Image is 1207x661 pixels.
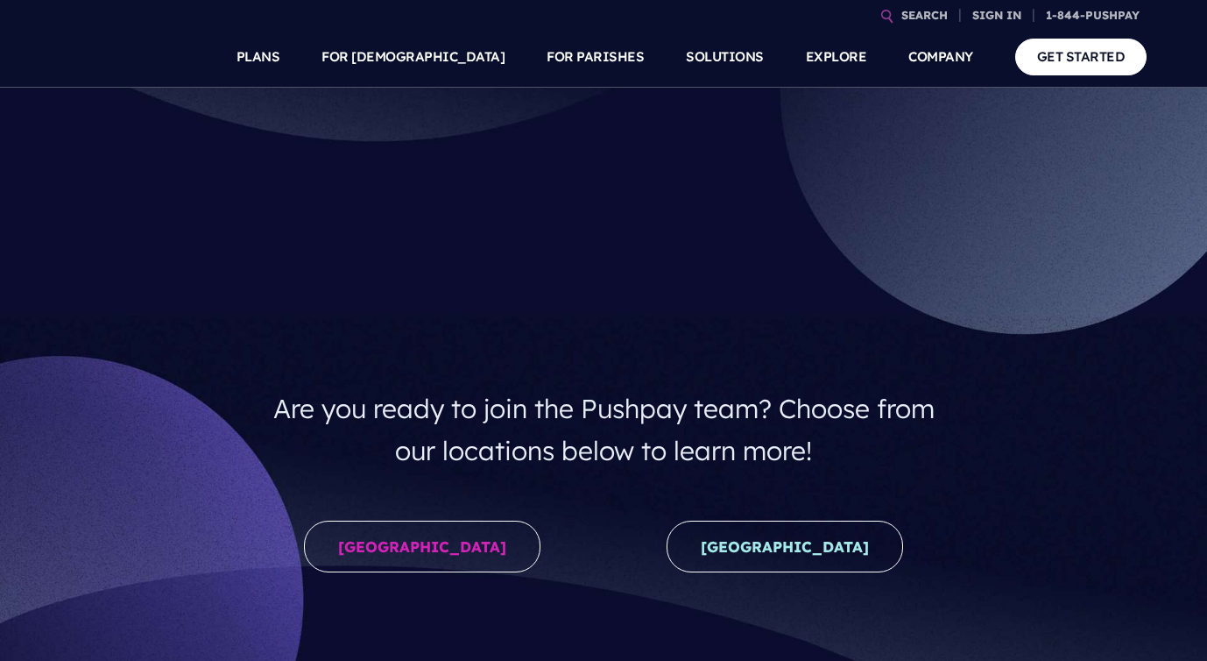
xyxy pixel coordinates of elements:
[256,380,952,479] h4: Are you ready to join the Pushpay team? Choose from our locations below to learn more!
[304,521,540,572] a: [GEOGRAPHIC_DATA]
[236,26,280,88] a: PLANS
[1015,39,1147,75] a: GET STARTED
[547,26,644,88] a: FOR PARISHES
[321,26,505,88] a: FOR [DEMOGRAPHIC_DATA]
[686,26,764,88] a: SOLUTIONS
[667,521,903,572] a: [GEOGRAPHIC_DATA]
[806,26,867,88] a: EXPLORE
[908,26,973,88] a: COMPANY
